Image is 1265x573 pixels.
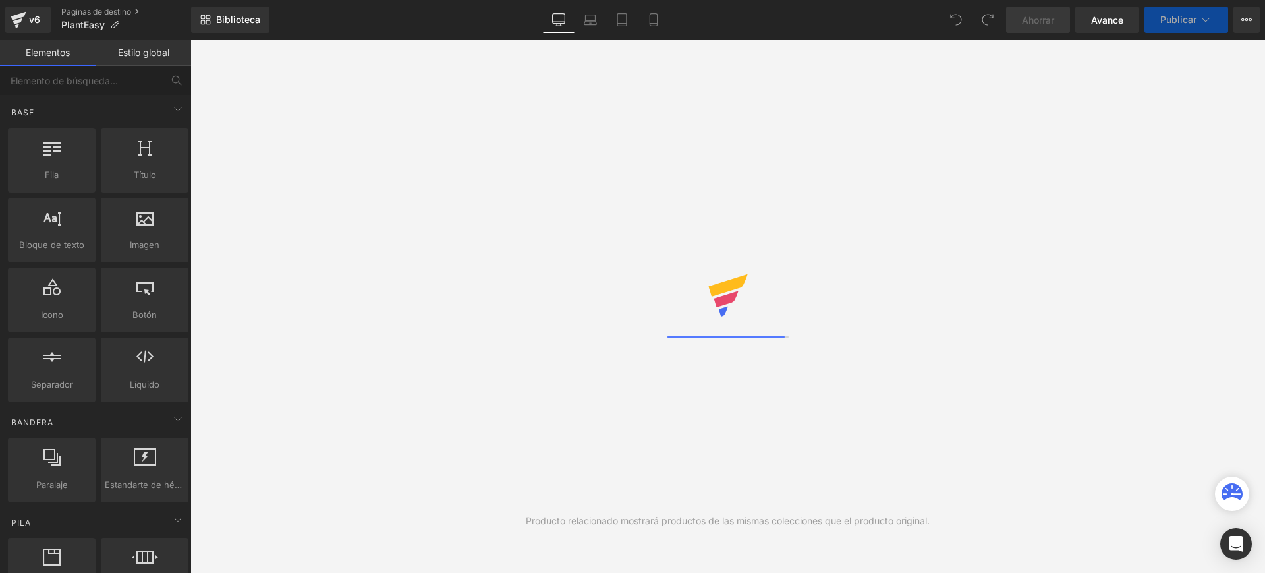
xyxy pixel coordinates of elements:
font: Estilo global [118,47,169,58]
button: Publicar [1144,7,1228,33]
a: Nueva Biblioteca [191,7,269,33]
font: Elementos [26,47,70,58]
font: Biblioteca [216,14,260,25]
font: Separador [31,379,73,390]
font: Base [11,107,34,117]
a: v6 [5,7,51,33]
a: Computadora portátil [575,7,606,33]
font: Botón [132,309,157,320]
font: Publicar [1160,14,1196,25]
font: Estandarte de héroe [105,479,188,490]
a: Páginas de destino [61,7,191,17]
font: Producto relacionado mostrará productos de las mismas colecciones que el producto original. [526,515,930,526]
font: Avance [1091,15,1123,26]
a: Móvil [638,7,669,33]
font: Icono [41,309,63,320]
font: Título [134,169,156,180]
font: Imagen [130,239,159,250]
span: PlantEasy [61,20,105,30]
a: Tableta [606,7,638,33]
font: Bloque de texto [19,239,84,250]
font: Páginas de destino [61,7,131,16]
a: De oficina [543,7,575,33]
font: Pila [11,518,31,528]
div: Open Intercom Messenger [1220,528,1252,560]
font: Fila [45,169,59,180]
button: Rehacer [974,7,1001,33]
a: Avance [1075,7,1139,33]
div: v6 [26,11,43,28]
font: Líquido [130,379,159,390]
font: Paralaje [36,479,68,490]
button: Más [1233,7,1260,33]
font: Bandera [11,417,53,427]
font: Ahorrar [1022,15,1054,26]
button: Deshacer [943,7,969,33]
